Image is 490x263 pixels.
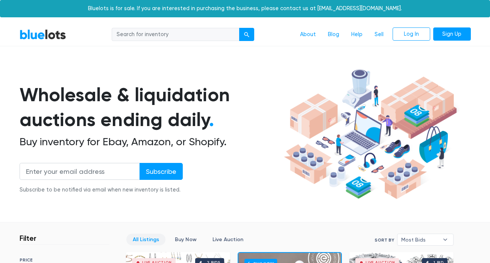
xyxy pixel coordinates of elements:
a: Sell [369,27,390,42]
b: ▾ [437,234,453,245]
div: Subscribe to be notified via email when new inventory is listed. [20,186,183,194]
h6: PRICE [20,257,109,263]
a: Sign Up [433,27,471,41]
a: Help [345,27,369,42]
h2: Buy inventory for Ebay, Amazon, or Shopify. [20,135,281,148]
h1: Wholesale & liquidation auctions ending daily [20,82,281,132]
span: Most Bids [401,234,439,245]
label: Sort By [375,237,394,243]
a: Log In [393,27,430,41]
a: Live Auction [206,234,250,245]
a: About [294,27,322,42]
a: All Listings [126,234,165,245]
a: Blog [322,27,345,42]
h3: Filter [20,234,36,243]
a: Buy Now [168,234,203,245]
input: Subscribe [140,163,183,180]
img: hero-ee84e7d0318cb26816c560f6b4441b76977f77a177738b4e94f68c95b2b83dbb.png [281,66,460,203]
span: . [209,108,214,131]
input: Enter your email address [20,163,140,180]
input: Search for inventory [112,28,240,41]
a: BlueLots [20,29,66,40]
